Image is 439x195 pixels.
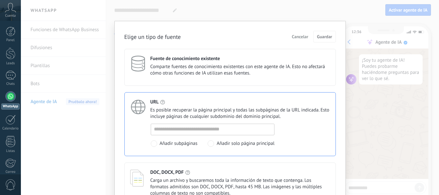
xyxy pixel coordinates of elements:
[1,82,20,86] div: Chats
[1,170,20,174] div: Correo
[150,64,330,76] span: Comparte fuentes de conocimiento existentes con este agente de IA. Esto no afectará cómo otras fu...
[124,33,181,41] h2: Elige un tipo de fuente
[5,14,16,18] span: Cuenta
[150,169,184,175] h4: DOC, DOCX, PDF
[289,32,311,41] button: Cancelar
[1,61,20,66] div: Leads
[150,107,330,120] span: Es posible recuperar la página principal y todas las subpáginas de la URL indicada. Esto incluye ...
[1,149,20,153] div: Listas
[1,38,20,42] div: Panel
[1,103,20,110] div: WhatsApp
[292,34,308,39] span: Cancelar
[313,31,336,42] button: Guardar
[150,56,220,62] h4: Fuente de conocimiento existente
[1,127,20,131] div: Calendario
[160,140,198,147] span: Añadir subpáginas
[217,140,274,147] span: Añadir solo página principal
[150,99,159,105] h4: URL
[317,34,332,39] span: Guardar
